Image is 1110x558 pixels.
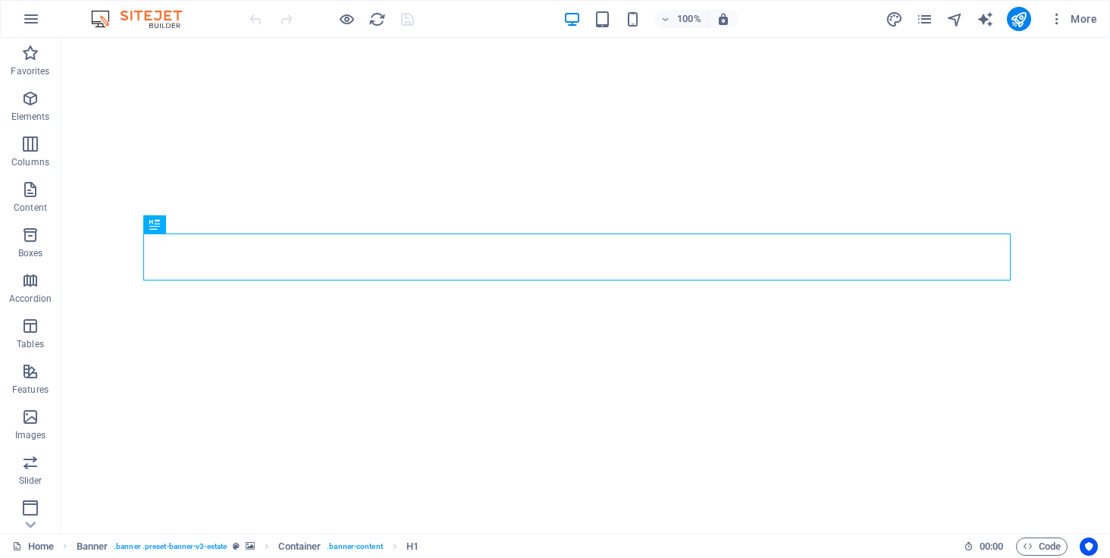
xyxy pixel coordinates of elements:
[11,65,49,77] p: Favorites
[278,538,321,556] span: Click to select. Double-click to edit
[406,538,419,556] span: Click to select. Double-click to edit
[368,10,386,28] button: reload
[977,11,994,28] i: AI Writer
[886,10,904,28] button: design
[15,429,46,441] p: Images
[1010,11,1027,28] i: Publish
[1049,11,1097,27] span: More
[246,542,255,550] i: This element contains a background
[18,247,43,259] p: Boxes
[19,475,42,487] p: Slider
[1080,538,1098,556] button: Usercentrics
[716,12,730,26] i: On resize automatically adjust zoom level to fit chosen device.
[964,538,1004,556] h6: Session time
[1043,7,1103,31] button: More
[77,538,419,556] nav: breadcrumb
[368,11,386,28] i: Reload page
[946,10,964,28] button: navigator
[980,538,1003,556] span: 00 00
[654,10,708,28] button: 100%
[77,538,108,556] span: Click to select. Double-click to edit
[1007,7,1031,31] button: publish
[337,10,356,28] button: Click here to leave preview mode and continue editing
[14,202,47,214] p: Content
[886,11,903,28] i: Design (Ctrl+Alt+Y)
[977,10,995,28] button: text_generator
[12,538,54,556] a: Click to cancel selection. Double-click to open Pages
[946,11,964,28] i: Navigator
[233,542,240,550] i: This element is a customizable preset
[9,293,52,305] p: Accordion
[677,10,701,28] h6: 100%
[11,111,50,123] p: Elements
[916,10,934,28] button: pages
[990,541,992,552] span: :
[1016,538,1068,556] button: Code
[12,384,49,396] p: Features
[87,10,201,28] img: Editor Logo
[114,538,227,556] span: . banner .preset-banner-v3-estate
[1023,538,1061,556] span: Code
[916,11,933,28] i: Pages (Ctrl+Alt+S)
[327,538,382,556] span: . banner-content
[17,338,44,350] p: Tables
[11,156,49,168] p: Columns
